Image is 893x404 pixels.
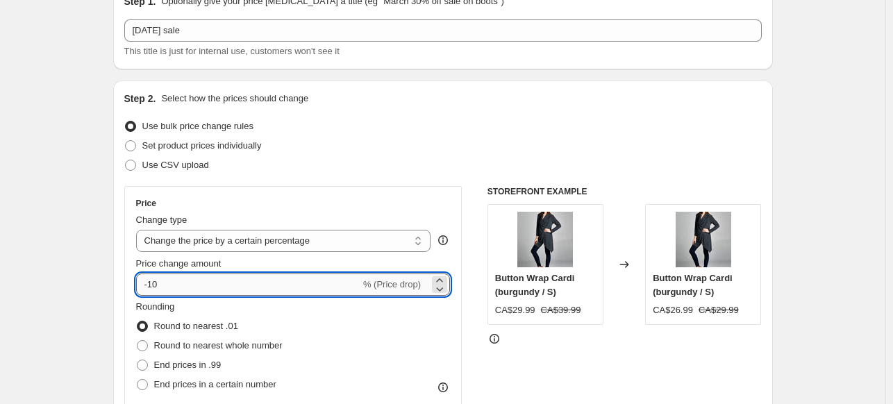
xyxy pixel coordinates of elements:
h2: Step 2. [124,92,156,106]
span: Round to nearest .01 [154,321,238,331]
img: 4701738_EM-87_80x.jpg [676,212,731,267]
span: This title is just for internal use, customers won't see it [124,46,340,56]
div: help [436,233,450,247]
strike: CA$29.99 [699,303,739,317]
span: Use bulk price change rules [142,121,253,131]
span: End prices in a certain number [154,379,276,389]
div: CA$29.99 [495,303,535,317]
input: 30% off holiday sale [124,19,762,42]
span: Round to nearest whole number [154,340,283,351]
div: CA$26.99 [653,303,693,317]
h3: Price [136,198,156,209]
h6: STOREFRONT EXAMPLE [487,186,762,197]
span: Change type [136,214,187,225]
span: End prices in .99 [154,360,222,370]
span: Price change amount [136,258,222,269]
span: Button Wrap Cardi (burgundy / S) [653,273,733,297]
span: Use CSV upload [142,160,209,170]
input: -15 [136,273,360,296]
img: 4701738_EM-87_80x.jpg [517,212,573,267]
strike: CA$39.99 [541,303,581,317]
span: Rounding [136,301,175,312]
p: Select how the prices should change [161,92,308,106]
span: % (Price drop) [363,279,421,289]
span: Button Wrap Cardi (burgundy / S) [495,273,575,297]
span: Set product prices individually [142,140,262,151]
